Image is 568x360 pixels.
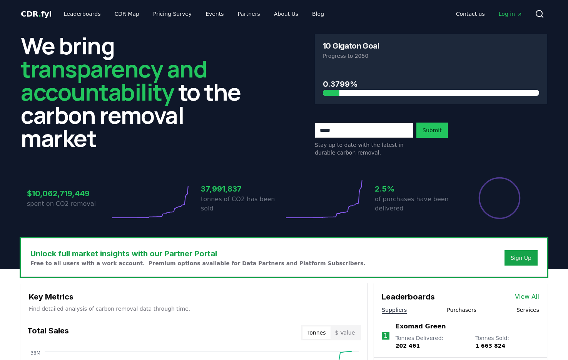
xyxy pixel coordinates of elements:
tspan: 38M [30,350,40,356]
div: Percentage of sales delivered [478,177,521,220]
nav: Main [58,7,330,21]
h3: 37,991,837 [201,183,284,195]
p: Tonnes Sold : [475,334,539,350]
p: of purchases have been delivered [375,195,458,213]
h2: We bring to the carbon removal market [21,34,253,150]
a: Partners [232,7,266,21]
button: Suppliers [382,306,407,314]
a: Events [199,7,230,21]
h3: $10,062,719,449 [27,188,110,199]
p: Stay up to date with the latest in durable carbon removal. [315,141,413,156]
a: Leaderboards [58,7,107,21]
h3: Unlock full market insights with our Partner Portal [30,248,366,259]
a: About Us [268,7,304,21]
a: Exomad Green [396,322,446,331]
a: Pricing Survey [147,7,198,21]
span: 1 663 824 [475,343,505,349]
p: Tonnes Delivered : [396,334,468,350]
p: Free to all users with a work account. Premium options available for Data Partners and Platform S... [30,259,366,267]
h3: 2.5% [375,183,458,195]
p: Progress to 2050 [323,52,539,60]
a: Blog [306,7,330,21]
a: Sign Up [511,254,531,262]
span: CDR fyi [21,9,52,19]
h3: Key Metrics [29,291,359,303]
p: 1 [384,331,388,340]
h3: Total Sales [27,325,69,340]
button: Purchasers [447,306,476,314]
button: Sign Up [505,250,538,266]
button: Tonnes [302,326,330,339]
a: Contact us [450,7,491,21]
a: CDR Map [109,7,145,21]
h3: Leaderboards [382,291,435,303]
button: $ Value [331,326,360,339]
a: CDR.fyi [21,8,52,19]
span: transparency and accountability [21,53,207,108]
span: 202 461 [396,343,420,349]
span: . [38,9,41,19]
p: tonnes of CO2 has been sold [201,195,284,213]
a: Log in [493,7,529,21]
h3: 10 Gigaton Goal [323,42,379,50]
h3: 0.3799% [323,78,539,90]
p: Find detailed analysis of carbon removal data through time. [29,305,359,313]
nav: Main [450,7,529,21]
p: spent on CO2 removal [27,199,110,209]
button: Services [516,306,539,314]
span: Log in [499,10,523,18]
button: Submit [416,123,448,138]
a: View All [515,292,539,301]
